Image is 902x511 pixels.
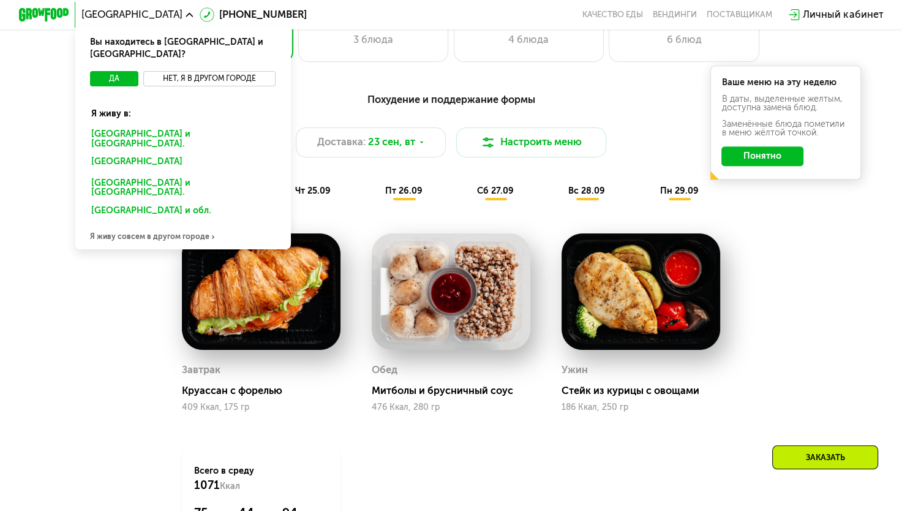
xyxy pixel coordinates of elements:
[562,403,720,412] div: 186 Ккал, 250 гр
[456,127,607,157] button: Настроить меню
[368,135,415,150] span: 23 сен, вт
[582,10,643,20] a: Качество еды
[562,385,731,397] div: Стейк из курицы с овощами
[803,7,883,23] div: Личный кабинет
[80,92,822,108] div: Похудение и поддержание формы
[182,361,220,380] div: Завтрак
[83,153,278,173] div: [GEOGRAPHIC_DATA]
[467,32,591,48] div: 4 блюда
[477,186,514,196] span: сб 27.09
[83,202,278,222] div: [GEOGRAPHIC_DATA] и обл.
[562,361,588,380] div: Ужин
[660,186,698,196] span: пн 29.09
[83,126,283,152] div: [GEOGRAPHIC_DATA] и [GEOGRAPHIC_DATA].
[372,361,397,380] div: Обед
[772,445,878,469] div: Заказать
[721,146,803,167] button: Понятно
[182,385,351,397] div: Круассан с форелью
[568,186,605,196] span: вс 28.09
[143,71,276,86] button: Нет, я в другом городе
[385,186,423,196] span: пт 26.09
[721,78,849,87] div: Ваше меню на эту неделю
[721,120,849,138] div: Заменённые блюда пометили в меню жёлтой точкой.
[653,10,697,20] a: Вендинги
[75,26,291,72] div: Вы находитесь в [GEOGRAPHIC_DATA] и [GEOGRAPHIC_DATA]?
[194,465,328,493] div: Всего в среду
[372,403,530,412] div: 476 Ккал, 280 гр
[707,10,772,20] div: поставщикам
[81,10,182,20] span: [GEOGRAPHIC_DATA]
[311,32,435,48] div: 3 блюда
[317,135,366,150] span: Доставка:
[372,385,541,397] div: Митболы и брусничный соус
[295,186,331,196] span: чт 25.09
[90,71,138,86] button: Да
[622,32,746,48] div: 6 блюд
[83,98,283,121] div: Я живу в:
[182,403,340,412] div: 409 Ккал, 175 гр
[83,175,283,201] div: [GEOGRAPHIC_DATA] и [GEOGRAPHIC_DATA].
[194,479,220,492] span: 1071
[721,95,849,113] div: В даты, выделенные желтым, доступна замена блюд.
[75,224,291,249] div: Я живу совсем в другом городе
[220,481,240,491] span: Ккал
[200,7,307,23] a: [PHONE_NUMBER]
